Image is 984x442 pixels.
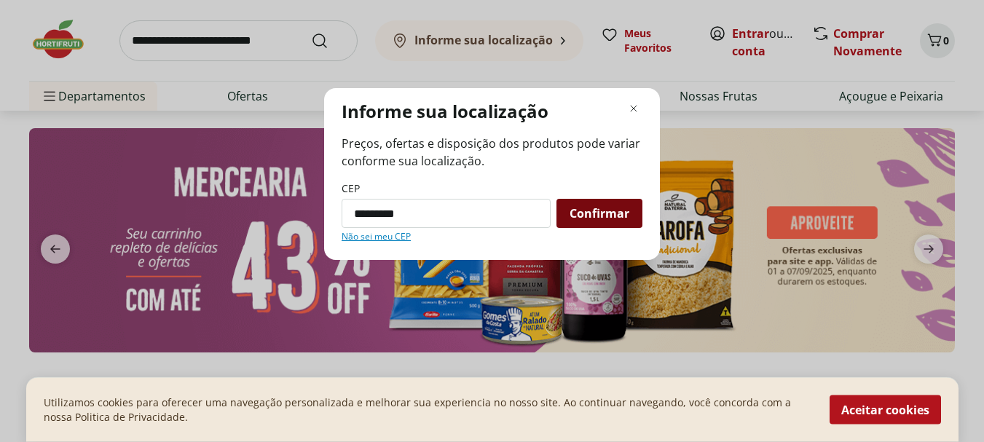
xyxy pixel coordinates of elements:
button: Fechar modal de regionalização [625,100,642,117]
span: Preços, ofertas e disposição dos produtos pode variar conforme sua localização. [342,135,642,170]
button: Confirmar [556,199,642,228]
div: Modal de regionalização [324,88,660,260]
span: Confirmar [570,208,629,219]
p: Informe sua localização [342,100,548,123]
button: Aceitar cookies [830,395,941,425]
a: Não sei meu CEP [342,231,411,242]
p: Utilizamos cookies para oferecer uma navegação personalizada e melhorar sua experiencia no nosso ... [44,395,812,425]
label: CEP [342,181,360,196]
